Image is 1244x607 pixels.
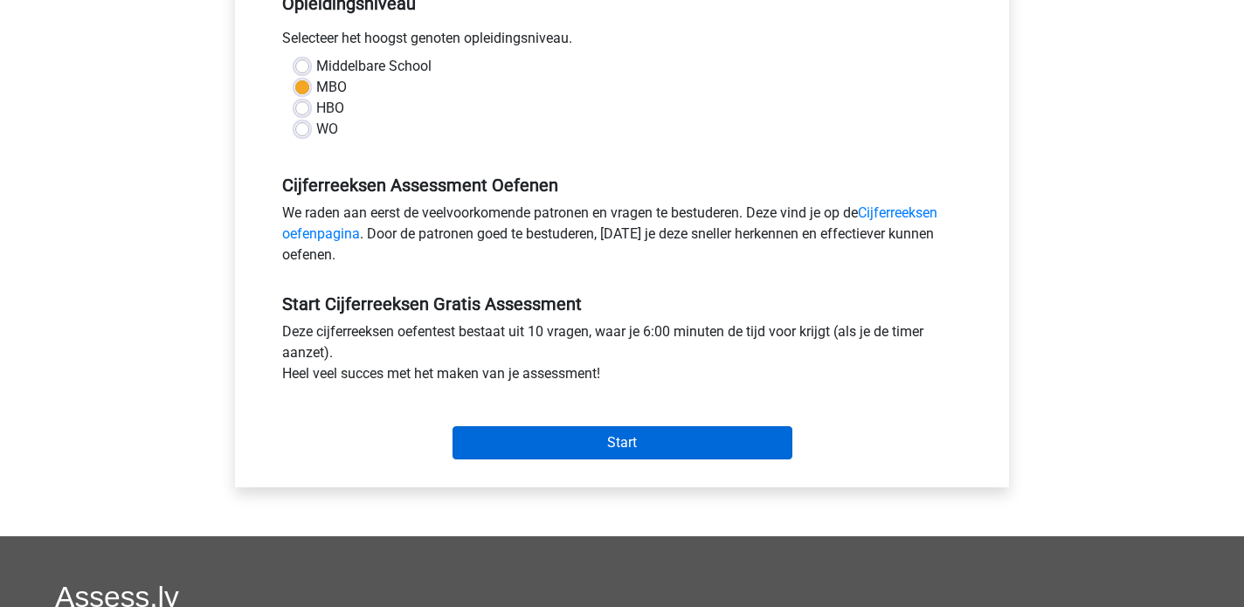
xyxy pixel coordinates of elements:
label: WO [316,119,338,140]
label: Middelbare School [316,56,432,77]
h5: Cijferreeksen Assessment Oefenen [282,175,962,196]
label: HBO [316,98,344,119]
input: Start [453,426,792,459]
label: MBO [316,77,347,98]
div: Deze cijferreeksen oefentest bestaat uit 10 vragen, waar je 6:00 minuten de tijd voor krijgt (als... [269,321,975,391]
div: We raden aan eerst de veelvoorkomende patronen en vragen te bestuderen. Deze vind je op de . Door... [269,203,975,272]
div: Selecteer het hoogst genoten opleidingsniveau. [269,28,975,56]
h5: Start Cijferreeksen Gratis Assessment [282,293,962,314]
